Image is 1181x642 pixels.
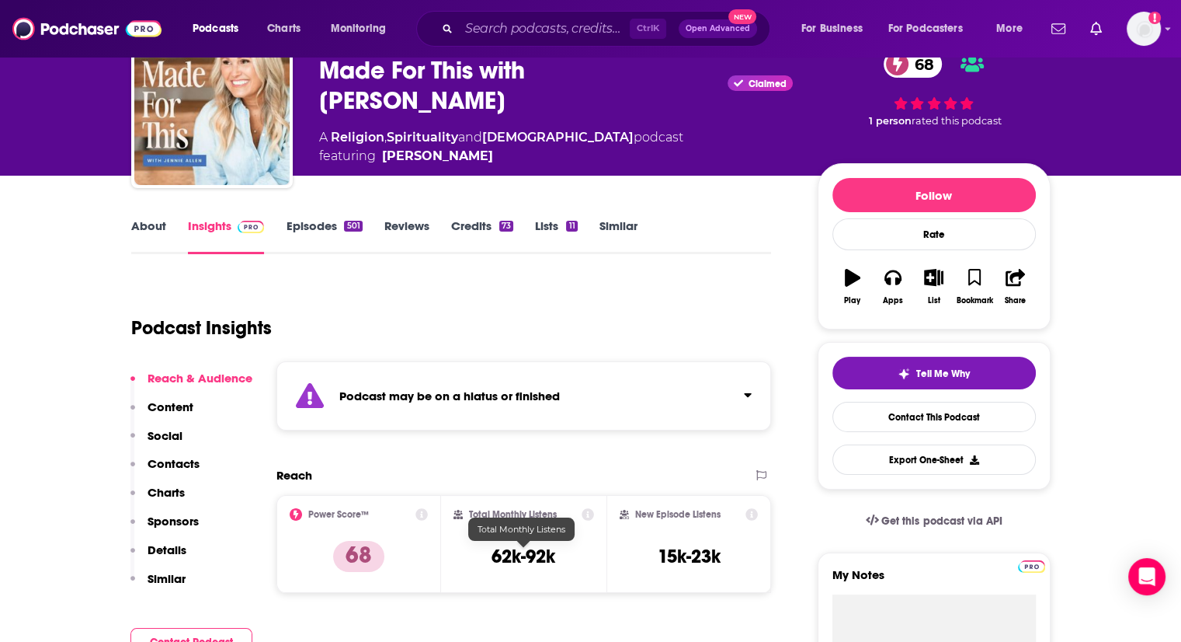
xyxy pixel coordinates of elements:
button: Apps [873,259,913,315]
button: Reach & Audience [130,371,252,400]
button: Details [130,543,186,571]
a: Show notifications dropdown [1045,16,1072,42]
svg: Add a profile image [1148,12,1161,24]
span: , [384,130,387,145]
button: Export One-Sheet [832,445,1036,475]
div: Search podcasts, credits, & more... [431,11,785,47]
a: InsightsPodchaser Pro [188,218,265,254]
div: 11 [566,221,577,232]
img: Podchaser - Follow, Share and Rate Podcasts [12,14,162,44]
h2: Power Score™ [308,509,369,520]
div: Bookmark [956,296,992,305]
div: Share [1005,296,1026,305]
span: featuring [319,147,683,166]
p: Charts [148,485,185,500]
img: Podchaser Pro [1018,560,1045,573]
button: Social [130,428,182,457]
input: Search podcasts, credits, & more... [459,16,630,41]
a: Get this podcast via API [853,502,1015,540]
img: Made For This with Jennie Allen [134,30,290,185]
section: Click to expand status details [276,361,772,431]
button: open menu [182,16,259,41]
div: 501 [344,221,362,232]
p: Social [148,428,182,443]
div: 68 1 personrated this podcast [818,40,1051,138]
button: Contacts [130,456,200,485]
button: Sponsors [130,514,199,543]
a: Show notifications dropdown [1084,16,1108,42]
div: Play [844,296,860,305]
a: Lists11 [535,218,577,254]
button: List [913,259,953,315]
a: Credits73 [451,218,513,254]
a: Charts [257,16,310,41]
button: Share [995,259,1035,315]
p: Content [148,400,193,414]
button: open menu [985,16,1042,41]
button: open menu [790,16,882,41]
img: tell me why sparkle [898,368,910,380]
button: open menu [320,16,406,41]
p: Similar [148,571,186,586]
span: Open Advanced [686,25,750,33]
p: Contacts [148,456,200,471]
p: Reach & Audience [148,371,252,386]
span: Podcasts [193,18,238,40]
span: New [728,9,756,24]
a: Reviews [384,218,429,254]
span: Get this podcast via API [881,515,1002,528]
a: Pro website [1018,558,1045,573]
button: Similar [130,571,186,600]
a: About [131,218,166,254]
span: Tell Me Why [916,368,970,380]
span: 68 [899,51,942,78]
button: Charts [130,485,185,514]
a: Episodes501 [286,218,362,254]
label: My Notes [832,567,1036,595]
a: Similar [599,218,637,254]
span: and [458,130,482,145]
a: Religion [331,130,384,145]
span: Total Monthly Listens [478,524,565,535]
span: Monitoring [331,18,386,40]
div: A podcast [319,128,683,166]
span: Charts [267,18,300,40]
img: Podchaser Pro [238,221,265,233]
h2: Reach [276,468,312,483]
button: open menu [878,16,985,41]
div: 73 [499,221,513,232]
p: 68 [333,541,384,572]
a: 68 [884,51,942,78]
p: Sponsors [148,514,199,529]
span: 1 person [869,115,912,127]
img: User Profile [1127,12,1161,46]
div: List [928,296,940,305]
a: Spirituality [387,130,458,145]
span: rated this podcast [912,115,1002,127]
span: More [996,18,1023,40]
button: Play [832,259,873,315]
a: Contact This Podcast [832,402,1036,432]
a: Jennie Allen [382,147,493,166]
h2: Total Monthly Listens [469,509,557,520]
h1: Podcast Insights [131,316,272,340]
h3: 62k-92k [492,545,555,568]
button: Open AdvancedNew [679,19,757,38]
span: Claimed [749,80,787,88]
button: Content [130,400,193,428]
span: For Business [801,18,863,40]
button: tell me why sparkleTell Me Why [832,357,1036,389]
h3: 15k-23k [658,545,721,568]
button: Follow [832,178,1036,212]
a: [DEMOGRAPHIC_DATA] [482,130,634,145]
div: Open Intercom Messenger [1128,558,1165,595]
button: Bookmark [954,259,995,315]
strong: Podcast may be on a hiatus or finished [339,389,560,403]
div: Apps [883,296,903,305]
h2: New Episode Listens [635,509,721,520]
span: For Podcasters [888,18,963,40]
span: Logged in as Lydia_Gustafson [1127,12,1161,46]
div: Rate [832,218,1036,250]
